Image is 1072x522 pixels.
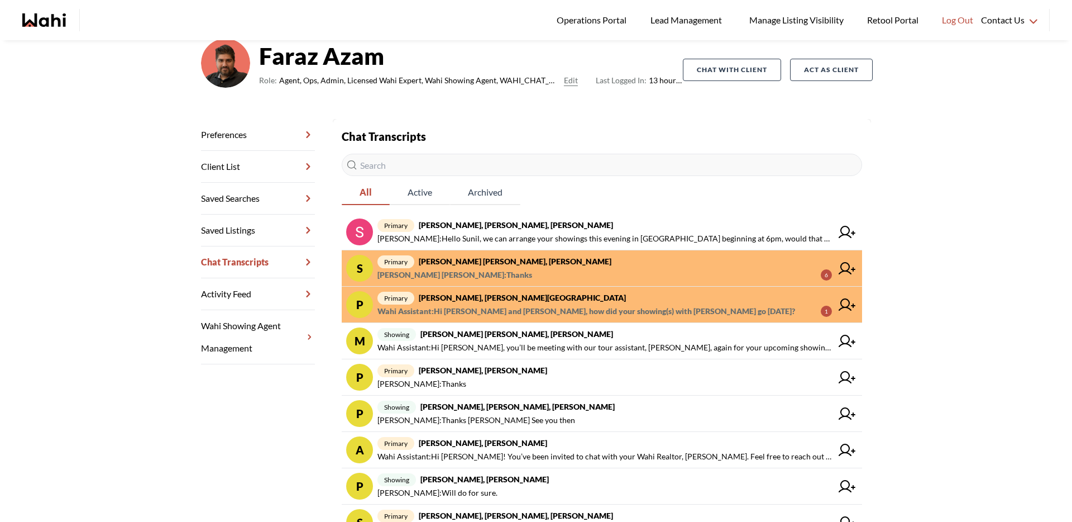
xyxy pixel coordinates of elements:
[259,74,277,87] span: Role:
[201,310,315,364] a: Wahi Showing Agent Management
[342,130,426,143] strong: Chat Transcripts
[420,402,615,411] strong: [PERSON_NAME], [PERSON_NAME], [PERSON_NAME]
[419,293,626,302] strong: [PERSON_NAME], [PERSON_NAME][GEOGRAPHIC_DATA]
[821,269,832,281] div: 6
[377,292,414,305] span: primary
[342,287,862,323] a: Pprimary[PERSON_NAME], [PERSON_NAME][GEOGRAPHIC_DATA]Wahi Assistant:Hi [PERSON_NAME] and [PERSON_...
[377,450,832,463] span: Wahi Assistant : Hi [PERSON_NAME]! You’ve been invited to chat with your Wahi Realtor, [PERSON_NA...
[201,39,250,88] img: d03c15c2156146a3.png
[201,278,315,310] a: Activity Feed
[201,215,315,246] a: Saved Listings
[596,75,647,85] span: Last Logged In:
[390,181,450,204] span: Active
[377,268,532,282] span: [PERSON_NAME] [PERSON_NAME] : Thanks
[342,396,862,432] a: Pshowing[PERSON_NAME], [PERSON_NAME], [PERSON_NAME][PERSON_NAME]:Thanks [PERSON_NAME] See you then
[279,74,559,87] span: Agent, Ops, Admin, Licensed Wahi Expert, Wahi Showing Agent, WAHI_CHAT_MODERATOR
[650,13,726,27] span: Lead Management
[419,220,613,230] strong: [PERSON_NAME], [PERSON_NAME], [PERSON_NAME]
[377,486,497,500] span: [PERSON_NAME] : Will do for sure.
[420,329,613,339] strong: [PERSON_NAME] [PERSON_NAME], [PERSON_NAME]
[377,305,795,318] span: Wahi Assistant : Hi [PERSON_NAME] and [PERSON_NAME], how did your showing(s) with [PERSON_NAME] g...
[564,74,578,87] button: Edit
[346,473,373,500] div: P
[450,181,520,205] button: Archived
[390,181,450,205] button: Active
[377,364,414,377] span: primary
[419,511,613,520] strong: [PERSON_NAME], [PERSON_NAME], [PERSON_NAME]
[346,328,373,354] div: M
[377,377,466,391] span: [PERSON_NAME] : Thanks
[346,219,373,245] img: chat avatar
[450,181,520,204] span: Archived
[201,246,315,278] a: Chat Transcripts
[377,341,832,354] span: Wahi Assistant : Hi [PERSON_NAME], you’ll be meeting with our tour assistant, [PERSON_NAME], agai...
[377,328,416,341] span: showing
[346,400,373,427] div: P
[342,214,862,250] a: primary[PERSON_NAME], [PERSON_NAME], [PERSON_NAME][PERSON_NAME]:Hello Sunil, we can arrange your ...
[377,219,414,232] span: primary
[201,183,315,215] a: Saved Searches
[420,474,549,484] strong: [PERSON_NAME], [PERSON_NAME]
[419,257,611,266] strong: [PERSON_NAME] [PERSON_NAME], [PERSON_NAME]
[790,59,873,81] button: Act as Client
[377,414,575,427] span: [PERSON_NAME] : Thanks [PERSON_NAME] See you then
[201,119,315,151] a: Preferences
[342,359,862,396] a: Pprimary[PERSON_NAME], [PERSON_NAME][PERSON_NAME]:Thanks
[342,181,390,205] button: All
[342,181,390,204] span: All
[683,59,781,81] button: Chat with client
[346,255,373,282] div: s
[419,438,547,448] strong: [PERSON_NAME], [PERSON_NAME]
[377,473,416,486] span: showing
[746,13,847,27] span: Manage Listing Visibility
[346,364,373,391] div: P
[201,151,315,183] a: Client List
[557,13,630,27] span: Operations Portal
[377,437,414,450] span: primary
[821,306,832,317] div: 1
[377,232,832,245] span: [PERSON_NAME] : Hello Sunil, we can arrange your showings this evening in [GEOGRAPHIC_DATA] begin...
[596,74,683,87] span: 13 hours ago
[346,436,373,463] div: A
[342,250,862,287] a: sprimary[PERSON_NAME] [PERSON_NAME], [PERSON_NAME][PERSON_NAME] [PERSON_NAME]:Thanks6
[342,432,862,468] a: Aprimary[PERSON_NAME], [PERSON_NAME]Wahi Assistant:Hi [PERSON_NAME]! You’ve been invited to chat ...
[342,154,862,176] input: Search
[942,13,973,27] span: Log Out
[342,468,862,505] a: Pshowing[PERSON_NAME], [PERSON_NAME][PERSON_NAME]:Will do for sure.
[867,13,922,27] span: Retool Portal
[22,13,66,27] a: Wahi homepage
[377,255,414,268] span: primary
[377,401,416,414] span: showing
[346,291,373,318] div: P
[419,366,547,375] strong: [PERSON_NAME], [PERSON_NAME]
[342,323,862,359] a: Mshowing[PERSON_NAME] [PERSON_NAME], [PERSON_NAME]Wahi Assistant:Hi [PERSON_NAME], you’ll be meet...
[259,39,683,73] strong: Faraz Azam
